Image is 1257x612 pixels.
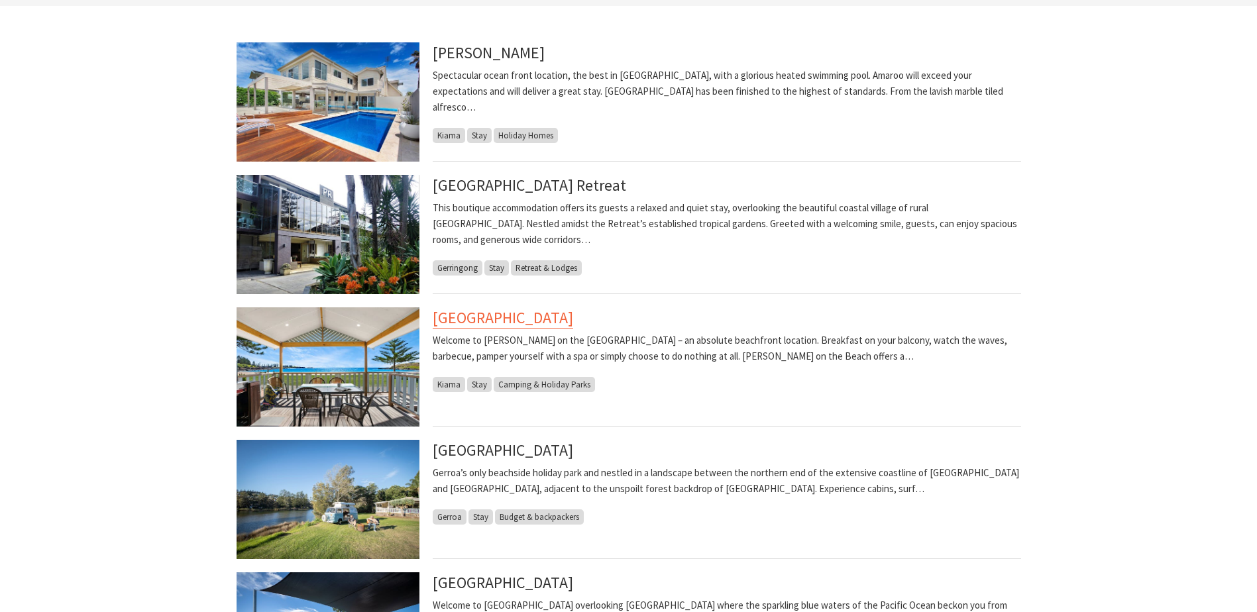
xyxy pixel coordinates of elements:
p: Spectacular ocean front location, the best in [GEOGRAPHIC_DATA], with a glorious heated swimming ... [433,68,1021,115]
a: [GEOGRAPHIC_DATA] Retreat [433,175,626,195]
a: [GEOGRAPHIC_DATA] [433,307,573,329]
span: Stay [467,377,492,392]
a: [GEOGRAPHIC_DATA] [433,572,573,593]
a: [PERSON_NAME] [433,42,545,63]
span: Camping & Holiday Parks [494,377,595,392]
img: Heated Pool [237,42,419,162]
img: Facade [237,175,419,294]
a: [GEOGRAPHIC_DATA] [433,440,573,460]
span: Gerringong [433,260,482,276]
span: Stay [468,509,493,525]
p: Welcome to [PERSON_NAME] on the [GEOGRAPHIC_DATA] – an absolute beachfront location. Breakfast on... [433,332,1021,364]
span: Stay [467,128,492,143]
span: Stay [484,260,509,276]
span: Kiama [433,377,465,392]
img: Kendalls on the Beach Holiday Park [237,307,419,427]
span: Gerroa [433,509,466,525]
span: Budget & backpackers [495,509,584,525]
img: Combi Van, Camping, Caravanning, Sites along Crooked River at Seven Mile Beach Holiday Park [237,440,419,559]
p: Gerroa’s only beachside holiday park and nestled in a landscape between the northern end of the e... [433,465,1021,497]
p: This boutique accommodation offers its guests a relaxed and quiet stay, overlooking the beautiful... [433,200,1021,248]
span: Retreat & Lodges [511,260,582,276]
span: Holiday Homes [494,128,558,143]
span: Kiama [433,128,465,143]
